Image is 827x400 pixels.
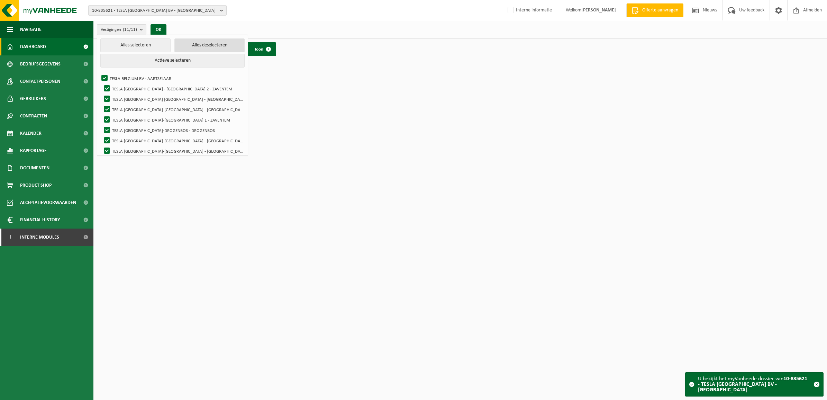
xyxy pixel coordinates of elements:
button: 10-835621 - TESLA [GEOGRAPHIC_DATA] BV - [GEOGRAPHIC_DATA] [88,5,227,16]
span: Vestigingen [101,25,137,35]
span: Offerte aanvragen [640,7,680,14]
span: Acceptatievoorwaarden [20,194,76,211]
label: TESLA [GEOGRAPHIC_DATA]-DROGENBOS - DROGENBOS [102,125,244,135]
a: Offerte aanvragen [626,3,683,17]
a: Toon [249,42,275,56]
button: Alles selecteren [100,38,171,52]
span: Contracten [20,107,47,125]
span: Navigatie [20,21,42,38]
button: Actieve selecteren [100,54,245,68]
span: I [7,229,13,246]
span: Financial History [20,211,60,229]
button: Alles deselecteren [174,38,245,52]
span: Gebruikers [20,90,46,107]
label: TESLA [GEOGRAPHIC_DATA] - [GEOGRAPHIC_DATA] 2 - ZAVENTEM [102,83,244,94]
count: (11/11) [123,27,137,32]
span: Documenten [20,159,49,177]
span: 10-835621 - TESLA [GEOGRAPHIC_DATA] BV - [GEOGRAPHIC_DATA] [92,6,217,16]
button: OK [151,24,166,35]
span: Interne modules [20,229,59,246]
span: Kalender [20,125,42,142]
strong: 10-835621 - TESLA [GEOGRAPHIC_DATA] BV - [GEOGRAPHIC_DATA] [698,376,807,393]
span: Toon [254,47,263,52]
span: Rapportage [20,142,47,159]
label: TESLA [GEOGRAPHIC_DATA]-[GEOGRAPHIC_DATA] 1 - ZAVENTEM [102,115,244,125]
button: Vestigingen(11/11) [97,24,146,35]
label: TESLA [GEOGRAPHIC_DATA]-[GEOGRAPHIC_DATA] - [GEOGRAPHIC_DATA] [102,104,244,115]
label: TESLA [GEOGRAPHIC_DATA]-[GEOGRAPHIC_DATA] - [GEOGRAPHIC_DATA] [102,146,244,156]
div: U bekijkt het myVanheede dossier van [698,373,810,396]
span: Dashboard [20,38,46,55]
span: Product Shop [20,177,52,194]
strong: [PERSON_NAME] [581,8,616,13]
span: Contactpersonen [20,73,60,90]
label: TESLA [GEOGRAPHIC_DATA]-[GEOGRAPHIC_DATA] - [GEOGRAPHIC_DATA] [102,135,244,146]
label: Interne informatie [506,5,552,16]
label: TESLA [GEOGRAPHIC_DATA] [GEOGRAPHIC_DATA] - [GEOGRAPHIC_DATA] [102,94,244,104]
label: TESLA BELGIUM BV - AARTSELAAR [100,73,244,83]
span: Bedrijfsgegevens [20,55,61,73]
